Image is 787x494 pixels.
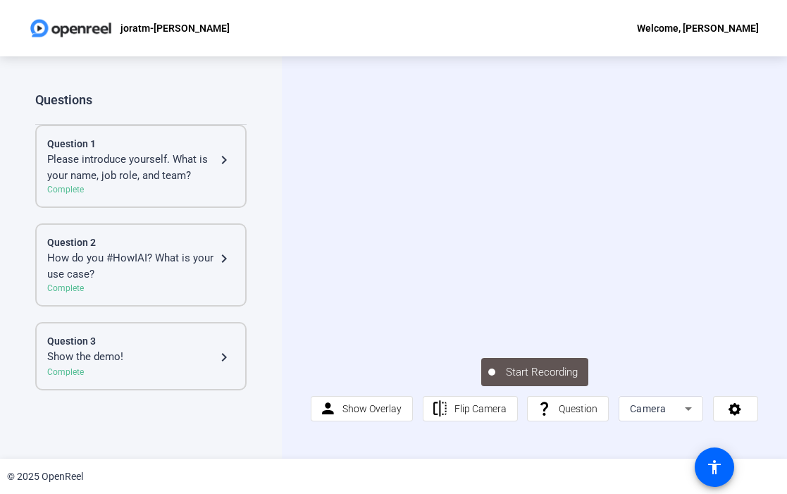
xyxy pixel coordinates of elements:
[47,349,216,366] div: Show the demo!
[559,403,597,414] span: Question
[47,137,235,152] div: Question 1
[637,20,759,37] div: Welcome, [PERSON_NAME]
[481,358,588,386] button: Start Recording
[47,183,235,196] div: Complete
[535,400,553,418] mat-icon: question_mark
[47,334,235,349] div: Question 3
[706,459,723,476] mat-icon: accessibility
[342,403,402,414] span: Show Overlay
[216,250,233,267] mat-icon: navigate_next
[311,396,413,421] button: Show Overlay
[431,400,449,418] mat-icon: flip
[47,250,216,282] div: How do you #HowIAI? What is your use case?
[319,400,337,418] mat-icon: person
[47,282,235,295] div: Complete
[47,235,235,250] div: Question 2
[527,396,609,421] button: Question
[454,403,507,414] span: Flip Camera
[216,152,233,168] mat-icon: navigate_next
[28,14,113,42] img: OpenReel logo
[35,92,247,109] div: Questions
[423,396,518,421] button: Flip Camera
[630,403,667,414] span: Camera
[495,364,588,381] span: Start Recording
[120,20,230,37] p: joratm-[PERSON_NAME]
[7,469,83,484] div: © 2025 OpenReel
[216,349,233,366] mat-icon: navigate_next
[47,152,216,183] div: Please introduce yourself. What is your name, job role, and team?
[47,366,235,378] div: Complete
